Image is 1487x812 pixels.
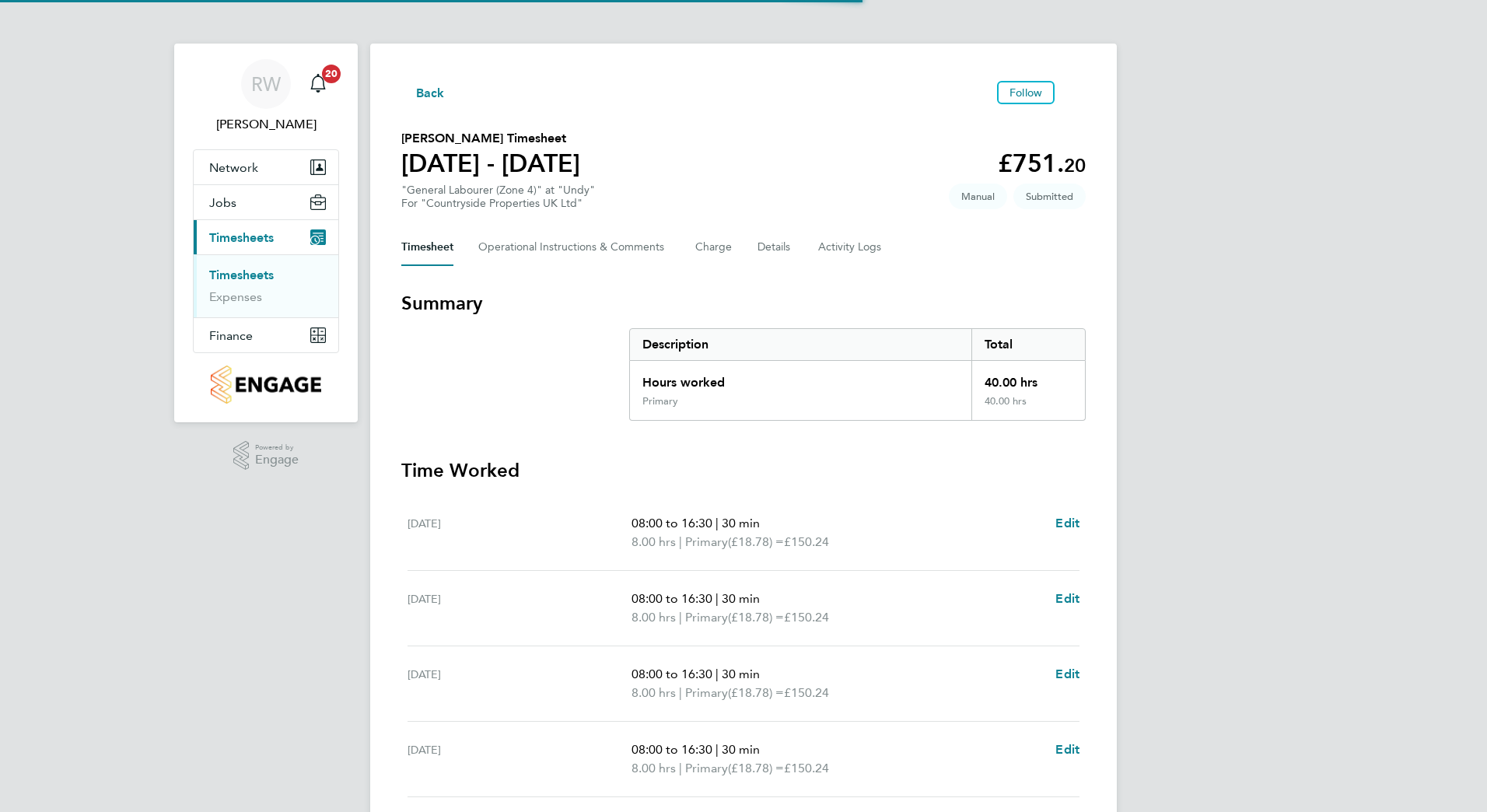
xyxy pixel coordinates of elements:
span: 08:00 to 16:30 [632,667,712,681]
span: This timesheet was manually created. [949,184,1007,209]
div: Summary [629,328,1086,421]
span: | [679,610,682,625]
a: RW[PERSON_NAME] [193,59,339,134]
span: Engage [255,453,299,467]
span: £150.24 [784,534,829,549]
button: Back [401,82,445,102]
span: £150.24 [784,761,829,775]
div: Primary [642,395,678,408]
span: (£18.78) = [728,685,784,700]
h1: [DATE] - [DATE] [401,148,580,179]
div: For "Countryside Properties UK Ltd" [401,197,595,210]
div: "General Labourer (Zone 4)" at "Undy" [401,184,595,210]
div: [DATE] [408,514,632,551]
span: 8.00 hrs [632,685,676,700]
a: Timesheets [209,268,274,282]
span: (£18.78) = [728,534,784,549]
span: | [716,742,719,757]
a: Edit [1055,514,1079,533]
span: Jobs [209,195,236,210]
span: Edit [1055,667,1079,681]
span: Timesheets [209,230,274,245]
div: 40.00 hrs [971,361,1085,395]
a: Edit [1055,665,1079,684]
h3: Time Worked [401,458,1086,483]
div: 40.00 hrs [971,395,1085,420]
span: This timesheet is Submitted. [1013,184,1086,209]
span: 08:00 to 16:30 [632,591,712,606]
span: Back [416,84,445,103]
button: Timesheets [194,220,338,254]
span: 20 [1064,154,1086,177]
h2: [PERSON_NAME] Timesheet [401,129,580,148]
div: [DATE] [408,740,632,778]
span: £150.24 [784,610,829,625]
span: 8.00 hrs [632,534,676,549]
button: Timesheets Menu [1061,89,1086,96]
span: Edit [1055,591,1079,606]
a: Go to home page [193,366,339,404]
span: 08:00 to 16:30 [632,742,712,757]
a: Expenses [209,289,262,304]
span: 08:00 to 16:30 [632,516,712,530]
h3: Summary [401,291,1086,316]
span: | [716,591,719,606]
span: 30 min [722,516,760,530]
span: Powered by [255,441,299,454]
div: [DATE] [408,590,632,627]
a: Edit [1055,590,1079,608]
button: Network [194,150,338,184]
div: Hours worked [630,361,971,395]
button: Operational Instructions & Comments [478,229,670,266]
div: Timesheets [194,254,338,317]
div: [DATE] [408,665,632,702]
span: Follow [1009,86,1042,100]
a: Edit [1055,740,1079,759]
button: Follow [997,81,1055,104]
div: Description [630,329,971,360]
span: 30 min [722,742,760,757]
span: Primary [685,759,728,778]
span: 8.00 hrs [632,610,676,625]
button: Activity Logs [818,229,883,266]
img: countryside-properties-logo-retina.png [211,366,320,404]
span: 8.00 hrs [632,761,676,775]
span: (£18.78) = [728,761,784,775]
app-decimal: £751. [998,149,1086,178]
nav: Main navigation [174,44,358,422]
span: | [679,534,682,549]
span: Finance [209,328,253,343]
a: Powered byEngage [233,441,299,471]
button: Timesheet [401,229,453,266]
span: 30 min [722,591,760,606]
span: Primary [685,608,728,627]
span: Edit [1055,516,1079,530]
span: | [716,516,719,530]
span: 20 [322,65,341,83]
span: | [679,761,682,775]
button: Jobs [194,185,338,219]
span: Edit [1055,742,1079,757]
span: | [716,667,719,681]
span: £150.24 [784,685,829,700]
div: Total [971,329,1085,360]
a: 20 [303,59,334,109]
button: Finance [194,318,338,352]
span: | [679,685,682,700]
button: Details [757,229,793,266]
span: (£18.78) = [728,610,784,625]
span: Primary [685,684,728,702]
span: Network [209,160,258,175]
button: Charge [695,229,733,266]
span: 30 min [722,667,760,681]
span: RW [251,74,281,94]
span: Primary [685,533,728,551]
span: Rhys Williams [193,115,339,134]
